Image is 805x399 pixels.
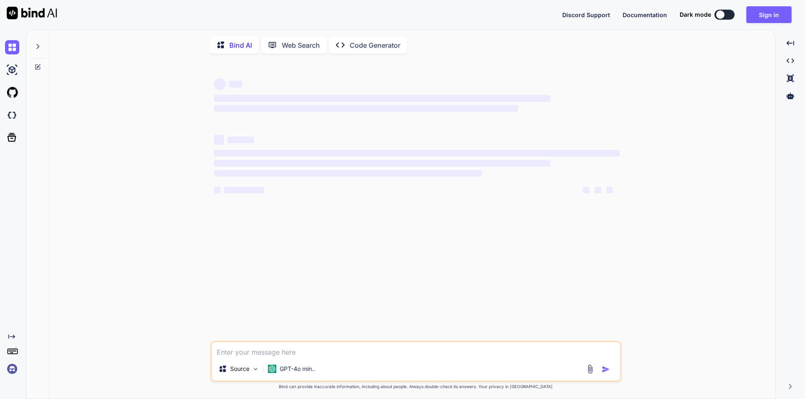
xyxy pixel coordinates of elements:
span: ‌ [214,150,620,157]
span: Discord Support [562,11,610,18]
span: ‌ [606,187,613,193]
p: Bind can provide inaccurate information, including about people. Always double-check its answers.... [210,384,621,390]
img: attachment [585,364,595,374]
img: icon [602,365,610,373]
img: githubLight [5,85,19,100]
img: Pick Models [252,366,259,373]
span: ‌ [214,95,551,102]
p: GPT-4o min.. [280,365,315,373]
img: chat [5,40,19,54]
p: Source [230,365,249,373]
span: Documentation [623,11,667,18]
img: darkCloudIdeIcon [5,108,19,122]
img: signin [5,362,19,376]
span: ‌ [214,105,518,112]
img: Bind AI [7,7,57,19]
p: Web Search [282,40,320,50]
span: ‌ [214,135,224,145]
span: ‌ [214,170,482,177]
span: ‌ [227,136,254,143]
span: ‌ [214,78,226,90]
p: Bind AI [229,40,252,50]
button: Sign in [746,6,792,23]
span: Dark mode [680,10,711,19]
button: Discord Support [562,10,610,19]
span: ‌ [583,187,589,193]
button: Documentation [623,10,667,19]
span: ‌ [214,187,221,193]
span: ‌ [214,160,551,167]
p: Code Generator [350,40,400,50]
span: ‌ [229,81,242,88]
img: GPT-4o mini [268,365,276,373]
span: ‌ [595,187,601,193]
img: ai-studio [5,63,19,77]
span: ‌ [224,187,264,193]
